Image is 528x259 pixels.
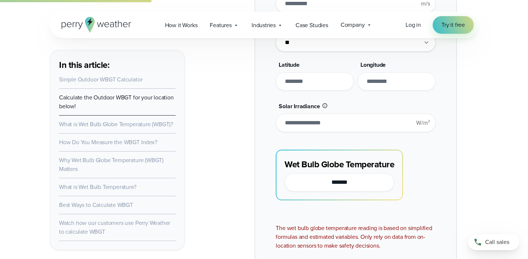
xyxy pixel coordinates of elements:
span: Industries [252,21,276,30]
a: Call sales [468,234,519,250]
span: Features [210,21,232,30]
span: Call sales [485,238,509,247]
div: The wet bulb globe temperature reading is based on simplified formulas and estimated variables. O... [276,224,435,250]
span: Longitude [360,61,386,69]
a: What is Wet Bulb Globe Temperature (WBGT)? [59,120,173,128]
span: Company [341,21,365,29]
a: Why Wet Bulb Globe Temperature (WBGT) Matters [59,156,164,173]
h3: In this article: [59,59,176,71]
span: Case Studies [296,21,328,30]
a: Simple Outdoor WBGT Calculator [59,75,142,84]
span: Try it free [441,21,465,29]
span: How it Works [165,21,198,30]
a: How it Works [159,18,204,33]
span: Solar Irradiance [279,102,320,110]
a: Try it free [433,16,474,34]
a: What is Wet Bulb Temperature? [59,183,136,191]
a: Calculate the Outdoor WBGT for your location below! [59,93,174,110]
a: Case Studies [289,18,334,33]
a: Watch how our customers use Perry Weather to calculate WBGT [59,219,170,236]
a: Best Ways to Calculate WBGT [59,201,133,209]
a: How Do You Measure the WBGT Index? [59,138,157,146]
span: Latitude [279,61,300,69]
a: Log in [406,21,421,29]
